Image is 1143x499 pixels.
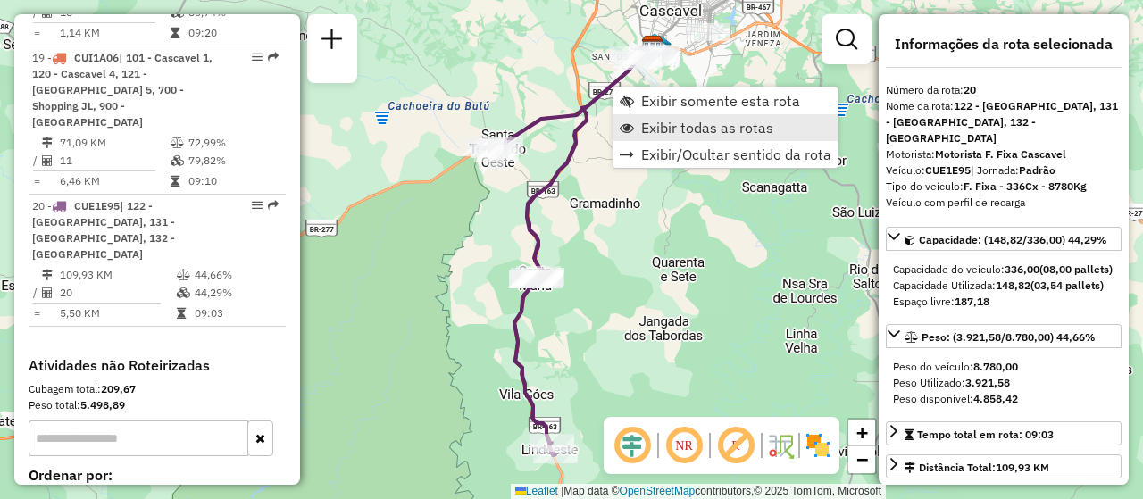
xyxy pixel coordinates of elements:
td: 109,93 KM [59,266,176,284]
i: Distância Total [42,137,53,148]
img: CDD Cascavel [641,35,664,58]
strong: 3.921,58 [965,376,1010,389]
div: Peso: (3.921,58/8.780,00) 44,66% [886,352,1122,414]
strong: (03,54 pallets) [1030,279,1104,292]
strong: CUE1E95 [925,163,971,177]
span: 19 - [32,51,213,129]
span: | 101 - Cascavel 1, 120 - Cascavel 4, 121 - [GEOGRAPHIC_DATA] 5, 700 - Shopping JL, 900 - [GEOGRA... [32,51,213,129]
a: Zoom out [848,446,875,473]
td: 6,46 KM [59,172,170,190]
td: 1,14 KM [59,24,170,42]
div: Número da rota: [886,82,1122,98]
a: Nova sessão e pesquisa [314,21,350,62]
strong: 4.858,42 [973,392,1018,405]
strong: 209,67 [101,382,136,395]
span: 20 - [32,199,175,261]
div: Peso Utilizado: [893,375,1114,391]
li: Exibir/Ocultar sentido da rota [613,141,838,168]
span: CUI1A06 [74,51,119,64]
strong: F. Fixa - 336Cx - 8780Kg [964,179,1087,193]
li: Exibir todas as rotas [613,114,838,141]
i: % de utilização da cubagem [171,155,184,166]
span: CUE1E95 [74,199,120,212]
div: Distância Total: [905,460,1049,476]
i: Tempo total em rota [171,176,179,187]
i: % de utilização do peso [171,137,184,148]
a: Capacidade: (148,82/336,00) 44,29% [886,227,1122,251]
span: Peso do veículo: [893,360,1018,373]
span: | 122 - [GEOGRAPHIC_DATA], 131 - [GEOGRAPHIC_DATA], 132 - [GEOGRAPHIC_DATA] [32,199,175,261]
span: Peso: (3.921,58/8.780,00) 44,66% [922,330,1096,344]
i: % de utilização do peso [177,270,190,280]
td: 20 [59,284,176,302]
div: Veículo: [886,162,1122,179]
img: Exibir/Ocultar setores [804,431,832,460]
td: = [32,172,41,190]
label: Ordenar por: [29,464,286,486]
td: 72,99% [188,134,278,152]
strong: 336,00 [1005,262,1039,276]
span: Ocultar NR [663,424,705,467]
img: Fluxo de ruas [766,431,795,460]
div: Cubagem total: [29,381,286,397]
div: Motorista: [886,146,1122,162]
span: 109,93 KM [996,461,1049,474]
div: Peso total: [29,397,286,413]
img: Ponto de Apoio FAD [643,32,666,55]
span: Exibir todas as rotas [641,121,773,135]
a: Tempo total em rota: 09:03 [886,421,1122,445]
span: Tempo total em rota: 09:03 [917,428,1054,441]
span: Exibir somente esta rota [641,94,800,108]
a: Exibir filtros [829,21,864,57]
span: | [561,485,563,497]
span: Capacidade: (148,82/336,00) 44,29% [919,233,1107,246]
td: 71,09 KM [59,134,170,152]
a: Peso: (3.921,58/8.780,00) 44,66% [886,324,1122,348]
strong: 122 - [GEOGRAPHIC_DATA], 131 - [GEOGRAPHIC_DATA], 132 - [GEOGRAPHIC_DATA] [886,99,1118,145]
span: | Jornada: [971,163,1055,177]
span: Exibir/Ocultar sentido da rota [641,147,831,162]
strong: 8.780,00 [973,360,1018,373]
strong: 5.498,89 [80,398,125,412]
h4: Atividades não Roteirizadas [29,357,286,374]
strong: Motorista F. Fixa Cascavel [935,147,1066,161]
li: Exibir somente esta rota [613,87,838,114]
i: Tempo total em rota [177,308,186,319]
strong: (08,00 pallets) [1039,262,1113,276]
span: + [856,421,868,444]
img: 703 UDC Light Cascavel [648,34,672,57]
em: Rota exportada [268,200,279,211]
div: Nome da rota: [886,98,1122,146]
a: OpenStreetMap [620,485,696,497]
td: / [32,284,41,302]
td: / [32,152,41,170]
td: = [32,24,41,42]
div: Atividade não roteirizada - MARCIO ODINEI STEGAR [686,23,730,41]
strong: 148,82 [996,279,1030,292]
td: = [32,304,41,322]
i: Total de Atividades [42,155,53,166]
strong: 187,18 [955,295,989,308]
a: Distância Total:109,93 KM [886,454,1122,478]
div: Espaço livre: [893,294,1114,310]
div: Capacidade: (148,82/336,00) 44,29% [886,254,1122,317]
strong: 20 [964,83,976,96]
i: Total de Atividades [42,287,53,298]
em: Opções [252,200,263,211]
span: − [856,448,868,470]
td: 09:10 [188,172,278,190]
div: Capacidade do veículo: [893,262,1114,278]
td: 79,82% [188,152,278,170]
em: Rota exportada [268,52,279,62]
h4: Informações da rota selecionada [886,36,1122,53]
td: 09:03 [194,304,279,322]
em: Opções [252,52,263,62]
strong: Padrão [1019,163,1055,177]
i: Distância Total [42,270,53,280]
td: 11 [59,152,170,170]
td: 44,29% [194,284,279,302]
div: Capacidade Utilizada: [893,278,1114,294]
div: Map data © contributors,© 2025 TomTom, Microsoft [511,484,886,499]
div: Tipo do veículo: [886,179,1122,195]
div: Veículo com perfil de recarga [886,195,1122,211]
